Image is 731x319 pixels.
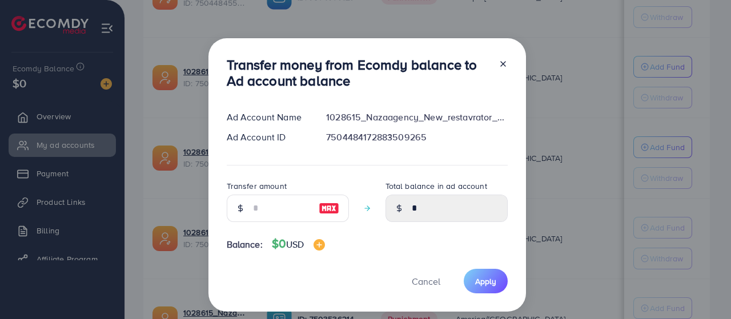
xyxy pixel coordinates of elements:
span: Balance: [227,238,263,251]
span: USD [286,238,304,251]
div: Ad Account ID [218,131,318,144]
button: Apply [464,269,508,293]
label: Total balance in ad account [385,180,487,192]
img: image [319,201,339,215]
div: 1028615_Nazaagency_New_restavrator_02 [317,111,516,124]
h3: Transfer money from Ecomdy balance to Ad account balance [227,56,489,90]
span: Apply [475,276,496,287]
iframe: Chat [682,268,722,310]
div: Ad Account Name [218,111,318,124]
img: image [314,239,325,251]
button: Cancel [397,269,455,293]
div: 7504484172883509265 [317,131,516,144]
h4: $0 [272,237,325,251]
label: Transfer amount [227,180,287,192]
span: Cancel [412,275,440,288]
